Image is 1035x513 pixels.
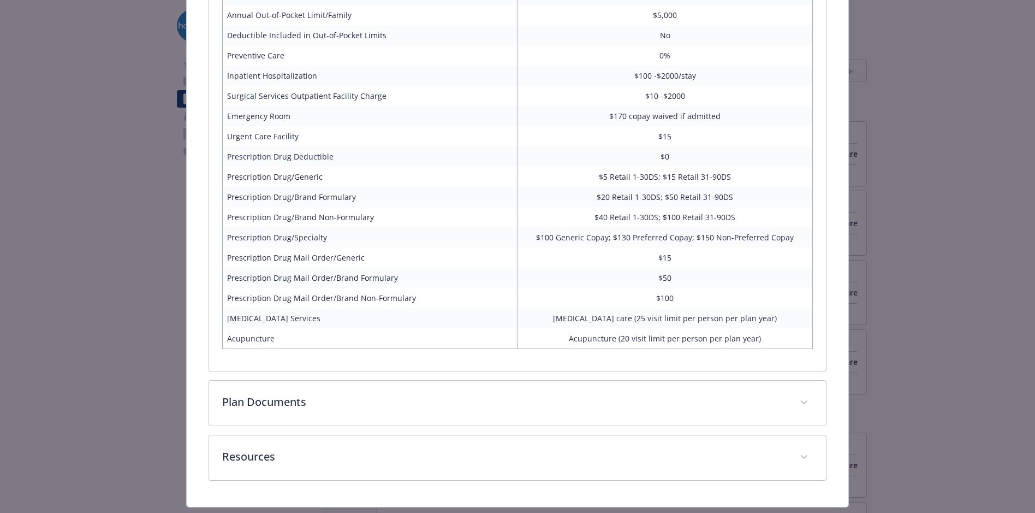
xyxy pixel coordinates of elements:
td: 0% [517,45,812,66]
td: $50 [517,268,812,288]
p: Plan Documents [222,394,786,410]
td: $5,000 [517,5,812,25]
td: Prescription Drug Mail Order/Brand Non-Formulary [223,288,517,308]
td: Surgical Services Outpatient Facility Charge [223,86,517,106]
td: $170 copay waived if admitted [517,106,812,126]
td: [MEDICAL_DATA] care (25 visit limit per person per plan year) [517,308,812,328]
td: $100 Generic Copay; $130 Preferred Copay; $150 Non-Preferred Copay [517,227,812,247]
td: [MEDICAL_DATA] Services [223,308,517,328]
td: $20 Retail 1-30DS; $50 Retail 31-90DS [517,187,812,207]
div: Resources [209,435,825,480]
td: $100 -$2000/stay [517,66,812,86]
td: Annual Out-of-Pocket Limit/Family [223,5,517,25]
td: Prescription Drug/Generic [223,167,517,187]
td: $15 [517,126,812,146]
td: $5 Retail 1-30DS; $15 Retail 31-90DS [517,167,812,187]
td: $100 [517,288,812,308]
td: Acupuncture (20 visit limit per person per plan year) [517,328,812,349]
p: Resources [222,449,786,465]
td: $40 Retail 1-30DS; $100 Retail 31-90DS [517,207,812,227]
td: Deductible Included in Out-of-Pocket Limits [223,25,517,45]
td: Prescription Drug/Brand Non-Formulary [223,207,517,227]
td: Acupuncture [223,328,517,349]
td: No [517,25,812,45]
td: Preventive Care [223,45,517,66]
td: Inpatient Hospitalization [223,66,517,86]
td: Emergency Room [223,106,517,126]
td: Prescription Drug Mail Order/Generic [223,247,517,268]
td: $0 [517,146,812,167]
div: Plan Documents [209,381,825,426]
td: Prescription Drug Deductible [223,146,517,167]
td: Prescription Drug/Brand Formulary [223,187,517,207]
td: Urgent Care Facility [223,126,517,146]
td: Prescription Drug Mail Order/Brand Formulary [223,268,517,288]
td: $10 -$2000 [517,86,812,106]
td: Prescription Drug/Specialty [223,227,517,247]
td: $15 [517,247,812,268]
